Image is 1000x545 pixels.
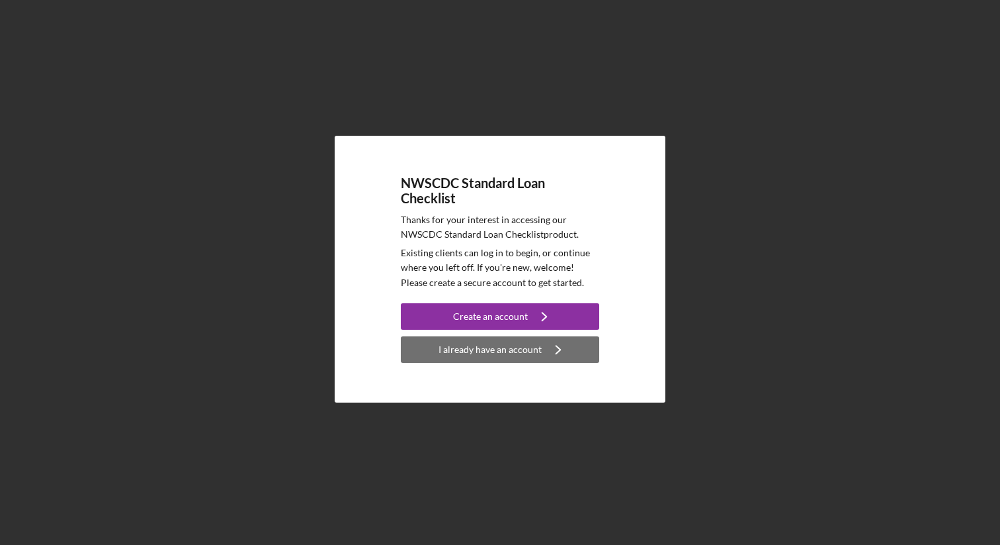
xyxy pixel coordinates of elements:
a: Create an account [401,303,599,333]
button: I already have an account [401,336,599,363]
button: Create an account [401,303,599,330]
p: Thanks for your interest in accessing our NWSCDC Standard Loan Checklist product. [401,213,599,242]
h4: NWSCDC Standard Loan Checklist [401,175,599,206]
p: Existing clients can log in to begin, or continue where you left off. If you're new, welcome! Ple... [401,246,599,290]
div: I already have an account [438,336,542,363]
div: Create an account [453,303,528,330]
